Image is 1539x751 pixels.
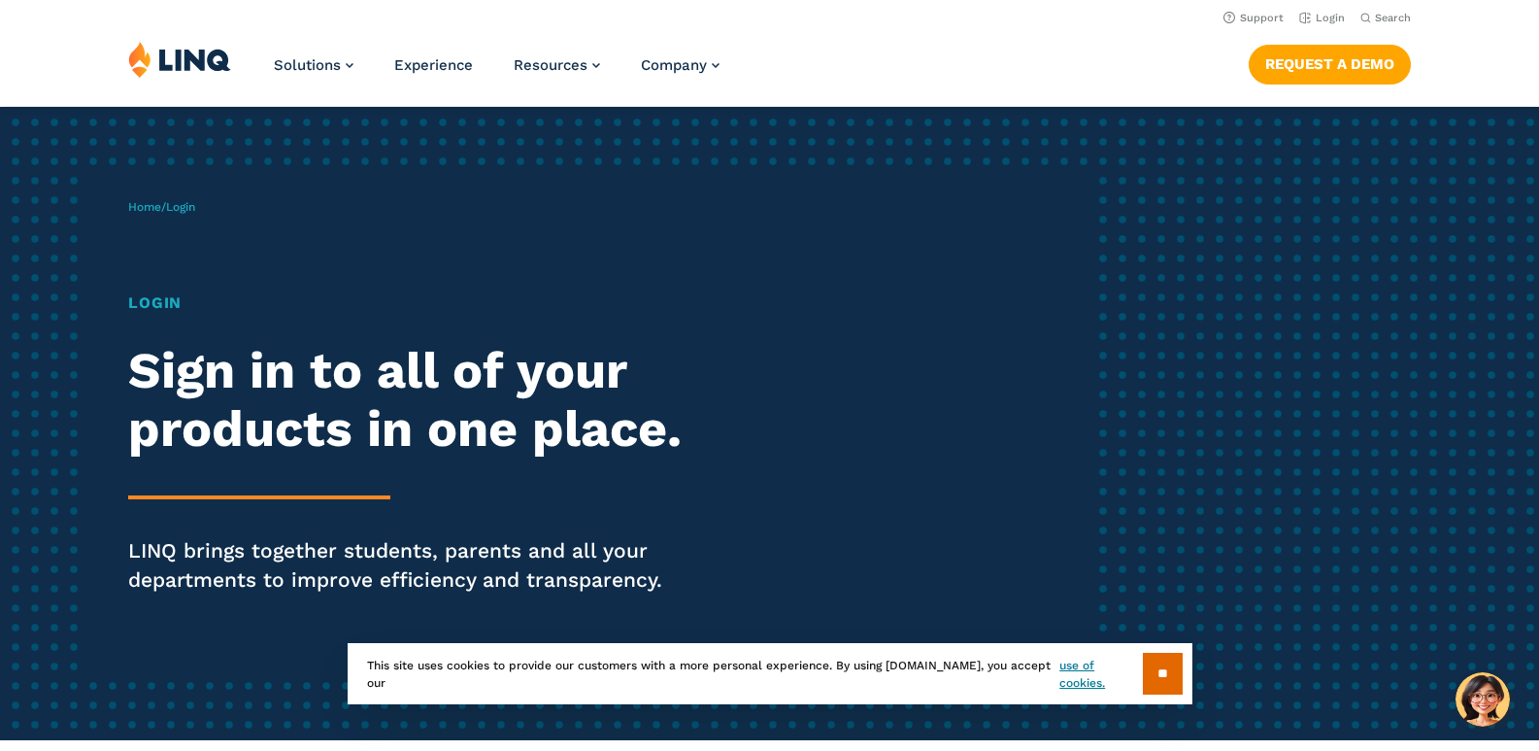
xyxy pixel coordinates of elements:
[128,200,161,214] a: Home
[1249,45,1411,84] a: Request a Demo
[641,56,719,74] a: Company
[128,291,721,315] h1: Login
[1223,12,1284,24] a: Support
[1360,11,1411,25] button: Open Search Bar
[274,56,341,74] span: Solutions
[514,56,587,74] span: Resources
[394,56,473,74] a: Experience
[1299,12,1345,24] a: Login
[274,56,353,74] a: Solutions
[641,56,707,74] span: Company
[274,41,719,105] nav: Primary Navigation
[1249,41,1411,84] nav: Button Navigation
[514,56,600,74] a: Resources
[1375,12,1411,24] span: Search
[128,41,231,78] img: LINQ | K‑12 Software
[166,200,195,214] span: Login
[1059,657,1142,692] a: use of cookies.
[128,200,195,214] span: /
[128,536,721,595] p: LINQ brings together students, parents and all your departments to improve efficiency and transpa...
[348,643,1192,704] div: This site uses cookies to provide our customers with a more personal experience. By using [DOMAIN...
[128,342,721,459] h2: Sign in to all of your products in one place.
[1455,672,1510,727] button: Hello, have a question? Let’s chat.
